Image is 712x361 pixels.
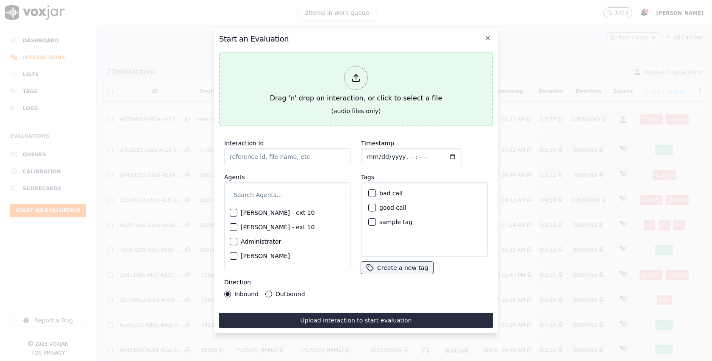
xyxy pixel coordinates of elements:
[224,279,251,286] label: Direction
[241,210,315,216] label: [PERSON_NAME] - ext 10
[267,63,445,107] div: Drag 'n' drop an interaction, or click to select a file
[241,253,290,259] label: [PERSON_NAME]
[219,52,493,126] button: Drag 'n' drop an interaction, or click to select a file (audio files only)
[224,148,351,165] input: reference id, file name, etc
[361,262,433,274] button: Create a new tag
[224,174,245,180] label: Agents
[275,291,305,297] label: Outbound
[379,190,403,196] label: bad call
[379,205,406,211] label: good call
[219,313,493,328] button: Upload interaction to start evaluation
[331,107,381,115] div: (audio files only)
[241,224,315,230] label: [PERSON_NAME] - ext 10
[379,219,412,225] label: sample tag
[361,140,394,147] label: Timestamp
[230,188,345,202] input: Search Agents...
[361,174,374,180] label: Tags
[224,140,264,147] label: Interaction Id
[219,33,493,45] h2: Start an Evaluation
[234,291,259,297] label: Inbound
[241,239,281,244] label: Administrator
